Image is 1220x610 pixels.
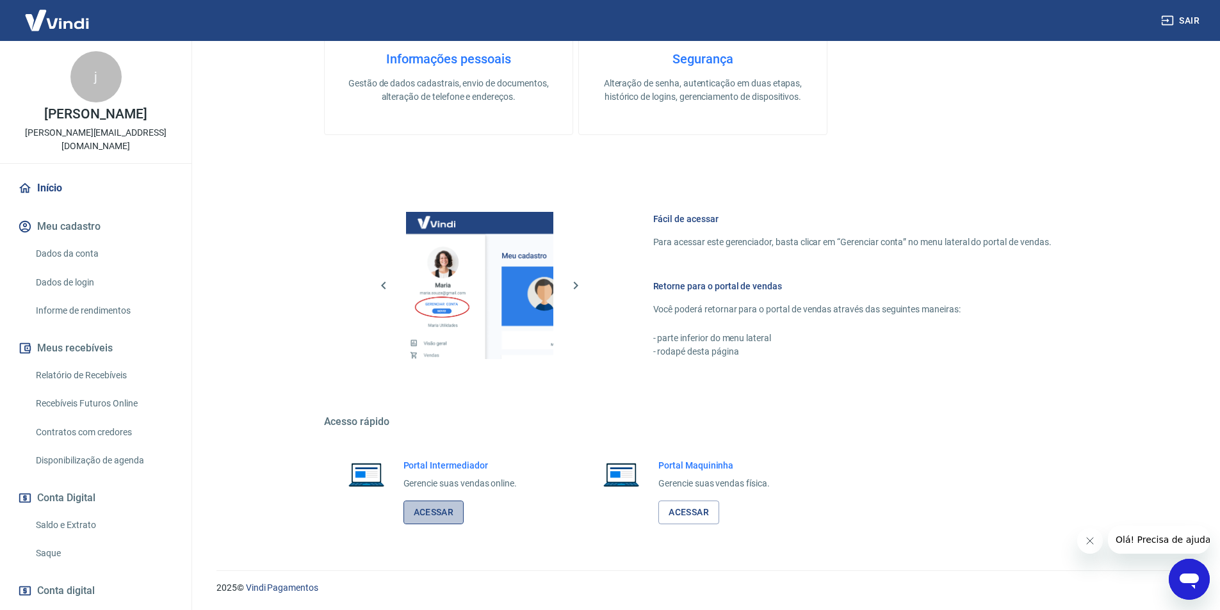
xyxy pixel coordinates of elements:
button: Meus recebíveis [15,334,176,362]
h6: Portal Maquininha [658,459,770,472]
a: Acessar [403,501,464,524]
a: Vindi Pagamentos [246,582,318,593]
p: Alteração de senha, autenticação em duas etapas, histórico de logins, gerenciamento de dispositivos. [599,77,806,104]
p: - rodapé desta página [653,345,1052,358]
a: Relatório de Recebíveis [31,362,176,389]
span: Conta digital [37,582,95,600]
h4: Informações pessoais [345,51,552,67]
p: 2025 © [216,581,1189,595]
p: - parte inferior do menu lateral [653,332,1052,345]
a: Recebíveis Futuros Online [31,390,176,417]
a: Contratos com credores [31,419,176,445]
h4: Segurança [599,51,806,67]
p: Gerencie suas vendas online. [403,477,517,490]
img: Imagem de um notebook aberto [594,459,648,490]
button: Meu cadastro [15,213,176,241]
p: Gestão de dados cadastrais, envio de documentos, alteração de telefone e endereços. [345,77,552,104]
p: Gerencie suas vendas física. [658,477,770,490]
iframe: Fechar mensagem [1077,528,1103,554]
span: Olá! Precisa de ajuda? [8,9,108,19]
a: Dados de login [31,269,176,296]
h6: Fácil de acessar [653,213,1052,225]
a: Conta digital [15,577,176,605]
p: Você poderá retornar para o portal de vendas através das seguintes maneiras: [653,303,1052,316]
img: Imagem de um notebook aberto [339,459,393,490]
div: j [70,51,122,102]
p: [PERSON_NAME][EMAIL_ADDRESS][DOMAIN_NAME] [10,126,181,153]
h5: Acesso rápido [324,415,1082,428]
p: [PERSON_NAME] [44,108,147,121]
a: Dados da conta [31,241,176,267]
h6: Portal Intermediador [403,459,517,472]
iframe: Botão para abrir a janela de mensagens [1169,559,1210,600]
a: Saque [31,540,176,566]
img: Imagem da dashboard mostrando o botão de gerenciar conta na sidebar no lado esquerdo [406,212,553,359]
h6: Retorne para o portal de vendas [653,280,1052,293]
a: Início [15,174,176,202]
a: Disponibilização de agenda [31,447,176,474]
button: Sair [1159,9,1205,33]
iframe: Mensagem da empresa [1108,526,1210,554]
a: Informe de rendimentos [31,298,176,324]
a: Acessar [658,501,719,524]
a: Saldo e Extrato [31,512,176,538]
button: Conta Digital [15,484,176,512]
p: Para acessar este gerenciador, basta clicar em “Gerenciar conta” no menu lateral do portal de ven... [653,236,1052,249]
img: Vindi [15,1,99,40]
